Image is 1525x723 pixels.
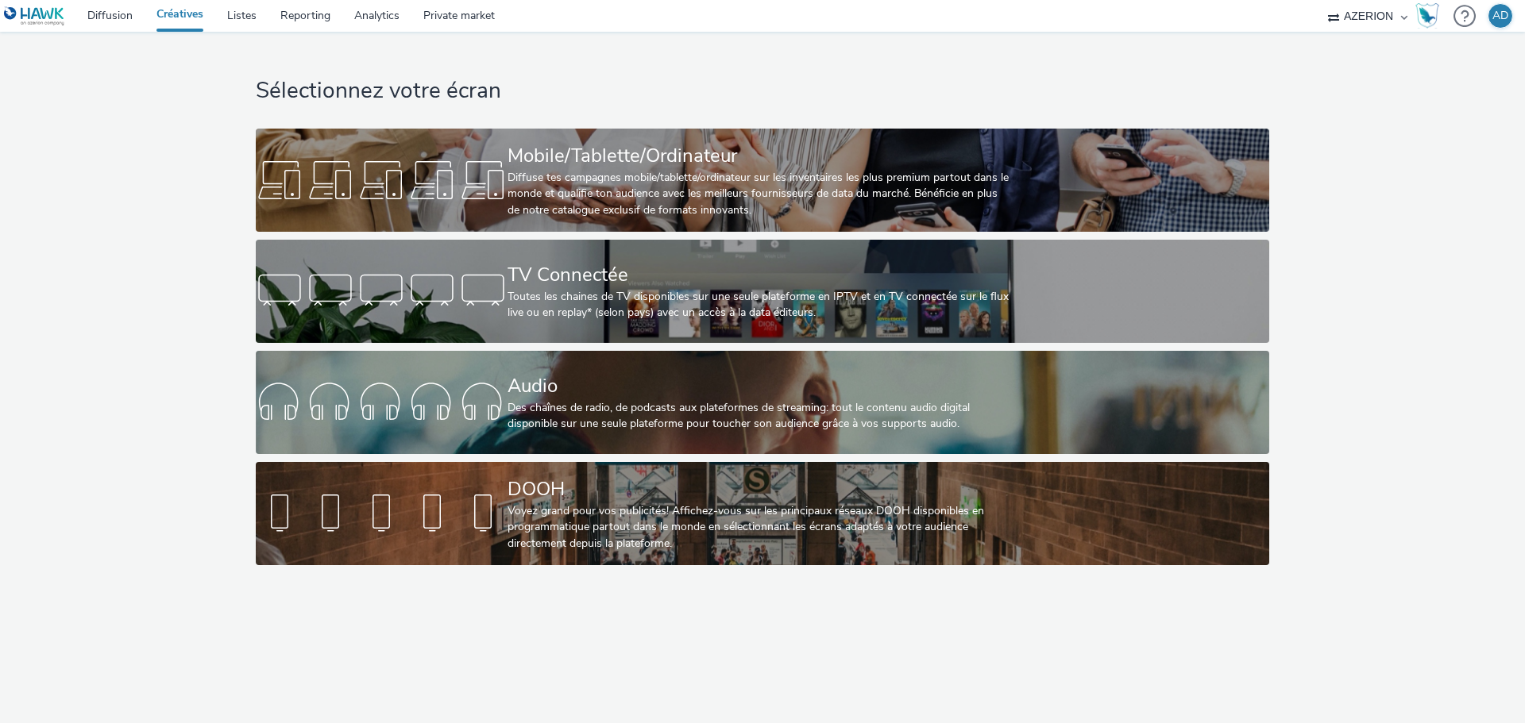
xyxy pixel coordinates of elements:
[508,289,1011,321] div: Toutes les chaines de TV disponibles sur une seule plateforme en IPTV et en TV connectée sur le f...
[508,142,1011,170] div: Mobile/Tablette/Ordinateur
[1492,4,1508,28] div: AD
[508,372,1011,400] div: Audio
[508,475,1011,503] div: DOOH
[508,400,1011,433] div: Des chaînes de radio, de podcasts aux plateformes de streaming: tout le contenu audio digital dis...
[508,261,1011,289] div: TV Connectée
[256,129,1268,232] a: Mobile/Tablette/OrdinateurDiffuse tes campagnes mobile/tablette/ordinateur sur les inventaires le...
[256,240,1268,343] a: TV ConnectéeToutes les chaines de TV disponibles sur une seule plateforme en IPTV et en TV connec...
[1415,3,1446,29] a: Hawk Academy
[1415,3,1439,29] img: Hawk Academy
[4,6,65,26] img: undefined Logo
[256,76,1268,106] h1: Sélectionnez votre écran
[508,503,1011,552] div: Voyez grand pour vos publicités! Affichez-vous sur les principaux réseaux DOOH disponibles en pro...
[508,170,1011,218] div: Diffuse tes campagnes mobile/tablette/ordinateur sur les inventaires les plus premium partout dan...
[256,351,1268,454] a: AudioDes chaînes de radio, de podcasts aux plateformes de streaming: tout le contenu audio digita...
[256,462,1268,565] a: DOOHVoyez grand pour vos publicités! Affichez-vous sur les principaux réseaux DOOH disponibles en...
